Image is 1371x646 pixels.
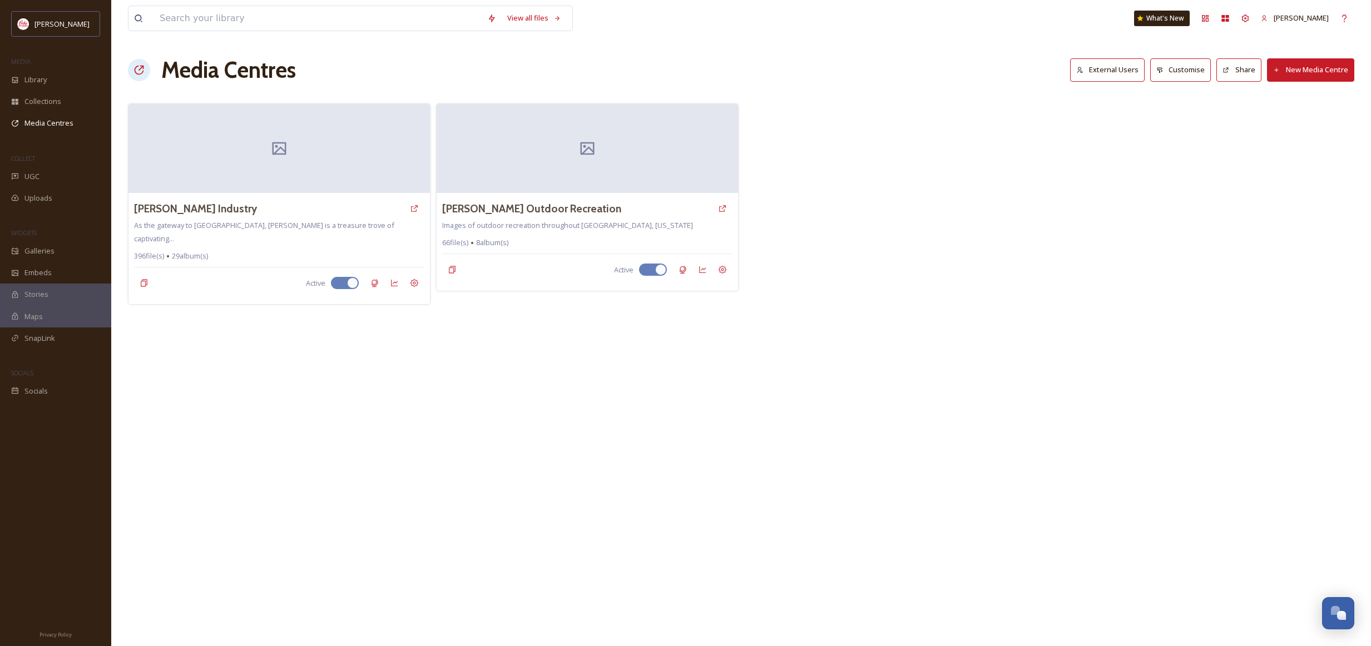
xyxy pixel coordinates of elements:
input: Search your library [154,6,482,31]
a: View all files [502,7,567,29]
a: [PERSON_NAME] [1255,7,1334,29]
a: Customise [1150,58,1217,81]
a: [PERSON_NAME] Outdoor Recreation [442,201,621,217]
span: 66 file(s) [442,237,468,248]
span: Uploads [24,193,52,203]
a: [PERSON_NAME] Industry [134,201,257,217]
span: Collections [24,96,61,107]
span: UGC [24,171,39,182]
span: Galleries [24,246,55,256]
span: Socials [24,386,48,396]
span: Active [306,278,325,289]
button: Share [1216,58,1261,81]
span: Stories [24,289,48,300]
span: Active [614,265,633,275]
a: Privacy Policy [39,627,72,640]
span: Privacy Policy [39,631,72,638]
span: As the gateway to [GEOGRAPHIC_DATA], [PERSON_NAME] is a treasure trove of captivating... [134,220,394,244]
h1: Media Centres [161,53,296,87]
a: What's New [1134,11,1190,26]
span: Library [24,74,47,85]
button: Customise [1150,58,1211,81]
span: 8 album(s) [476,237,508,248]
span: 29 album(s) [172,251,208,261]
button: Open Chat [1322,597,1354,629]
img: images%20(1).png [18,18,29,29]
span: WIDGETS [11,228,37,237]
span: Media Centres [24,118,73,128]
button: New Media Centre [1267,58,1354,81]
span: SOCIALS [11,369,33,377]
span: Embeds [24,267,52,278]
button: External Users [1070,58,1145,81]
span: SnapLink [24,333,55,344]
span: [PERSON_NAME] [34,19,90,29]
span: MEDIA [11,57,31,66]
span: Maps [24,311,43,322]
span: Images of outdoor recreation throughout [GEOGRAPHIC_DATA], [US_STATE] [442,220,693,230]
span: 396 file(s) [134,251,164,261]
span: COLLECT [11,154,35,162]
span: [PERSON_NAME] [1274,13,1329,23]
a: External Users [1070,58,1150,81]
